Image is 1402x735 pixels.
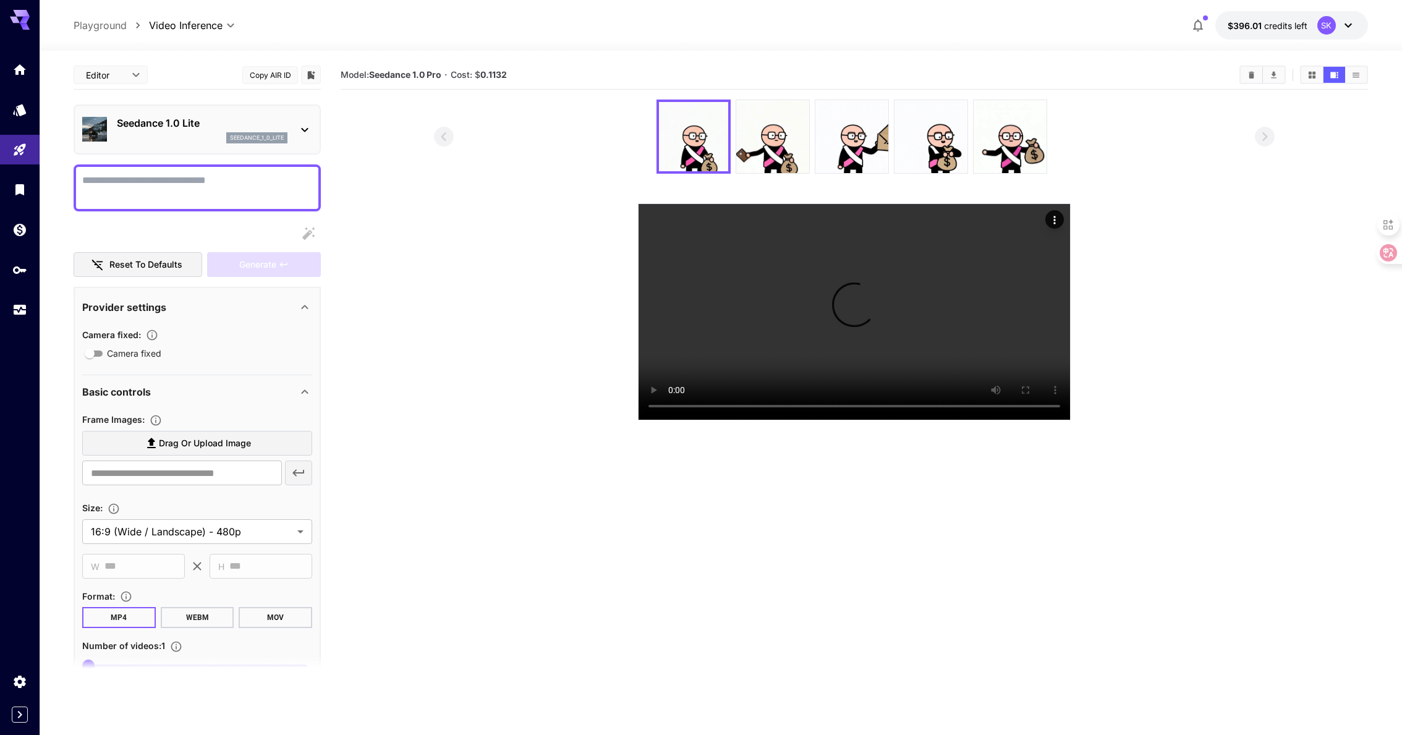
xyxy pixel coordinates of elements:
span: $396.01 [1228,20,1264,31]
div: Home [12,62,27,77]
a: Playground [74,18,127,33]
div: Usage [12,302,27,318]
p: Provider settings [82,300,166,315]
p: seedance_1_0_lite [230,134,284,142]
button: Upload frame images. [145,414,167,427]
button: Show media in list view [1345,67,1367,83]
button: Show media in grid view [1301,67,1323,83]
img: y7fJmQAAAAZJREFUAwBGSdSL6GiAcwAAAABJRU5ErkJggg== [894,100,967,173]
span: Cost: $ [451,69,507,80]
span: Format : [82,591,115,601]
span: H [218,559,224,574]
span: Camera fixed [107,347,161,360]
div: Clear AllDownload All [1239,66,1286,84]
div: $396.01186 [1228,19,1307,32]
button: Download All [1263,67,1285,83]
span: 16:9 (Wide / Landscape) - 480p [91,524,292,539]
span: Frame Images : [82,414,145,425]
span: Model: [341,69,441,80]
p: · [444,67,448,82]
button: WEBM [161,607,234,628]
div: Actions [1045,210,1064,229]
div: Show media in grid viewShow media in video viewShow media in list view [1300,66,1368,84]
div: API Keys [12,262,27,278]
button: Expand sidebar [12,707,28,723]
button: MP4 [82,607,156,628]
div: Provider settings [82,292,312,322]
span: Video Inference [149,18,223,33]
span: Number of videos : 1 [82,640,165,651]
p: Basic controls [82,384,151,399]
div: Basic controls [82,377,312,407]
button: MOV [239,607,312,628]
div: Library [12,182,27,197]
button: Add to library [305,67,317,82]
div: Playground [12,142,27,158]
button: Show media in video view [1323,67,1345,83]
span: Drag or upload image [159,436,251,451]
span: Camera fixed : [82,329,141,340]
div: Settings [12,674,27,689]
img: 152+ekAAAAGSURBVAMAXj7EqbPZ0mMAAAAASUVORK5CYII= [659,102,728,171]
button: Adjust the dimensions of the generated image by specifying its width and height in pixels, or sel... [103,503,125,515]
img: 5y1agAAAABJRU5ErkJggg== [736,100,809,173]
span: W [91,559,100,574]
b: 0.1132 [480,69,507,80]
img: jvusBAAAABklEQVQDAOyHxb5U5SVrAAAAAElFTkSuQmCC [815,100,888,173]
button: Copy AIR ID [242,66,298,84]
nav: breadcrumb [74,18,149,33]
div: Wallet [12,222,27,237]
div: Seedance 1.0 Liteseedance_1_0_lite [82,111,312,148]
button: Choose the file format for the output video. [115,590,137,603]
button: Reset to defaults [74,252,202,278]
button: Specify how many videos to generate in a single request. Each video generation will be charged se... [165,640,187,653]
b: Seedance 1.0 Pro [369,69,441,80]
span: Editor [86,69,124,82]
p: Seedance 1.0 Lite [117,116,287,130]
img: FQAAAAASUVORK5CYII= [974,100,1047,173]
div: Models [12,102,27,117]
span: Size : [82,503,103,513]
label: Drag or upload image [82,431,312,456]
button: $396.01186SK [1215,11,1368,40]
button: Clear All [1241,67,1262,83]
div: SK [1317,16,1336,35]
span: credits left [1264,20,1307,31]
